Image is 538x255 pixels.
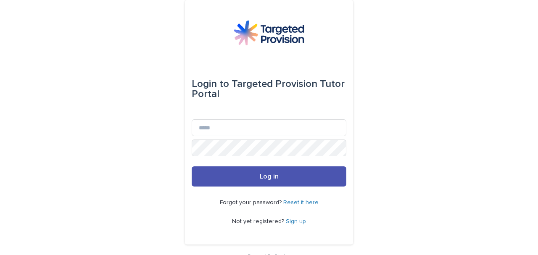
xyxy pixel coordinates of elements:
img: M5nRWzHhSzIhMunXDL62 [234,20,304,45]
span: Not yet registered? [232,218,286,224]
a: Sign up [286,218,306,224]
span: Login to [192,79,229,89]
span: Forgot your password? [220,200,283,205]
button: Log in [192,166,346,187]
a: Reset it here [283,200,319,205]
div: Targeted Provision Tutor Portal [192,72,346,106]
span: Log in [260,173,279,180]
